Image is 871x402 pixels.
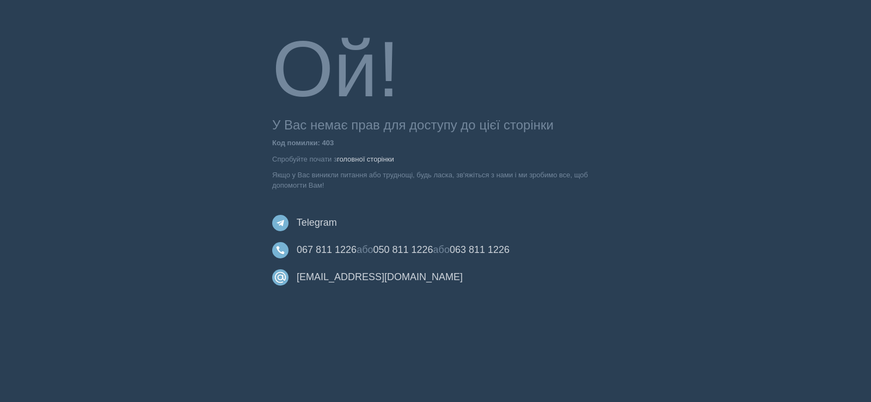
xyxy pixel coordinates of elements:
[272,170,599,190] p: Якщо у Вас виникли питання або труднощі, будь ласка, зв'яжіться з нами і ми зробимо все, щоб допо...
[272,139,334,147] b: Код помилки: 403
[337,155,394,163] a: головної сторінки
[272,154,599,164] p: Спробуйте почати з
[297,217,337,228] a: Telegram
[272,242,289,258] img: phone-1055012.svg
[272,269,289,286] img: email.svg
[450,244,510,255] a: 063 811 1226
[373,244,433,255] a: 050 811 1226
[272,215,289,231] img: telegram.svg
[272,26,599,113] h1: Ой!
[297,244,357,255] a: 067 811 1226
[272,239,599,261] h4: або або
[272,118,599,132] h3: У Вас немає прав для доступу до цієї сторінки
[297,271,463,282] a: [EMAIL_ADDRESS][DOMAIN_NAME]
